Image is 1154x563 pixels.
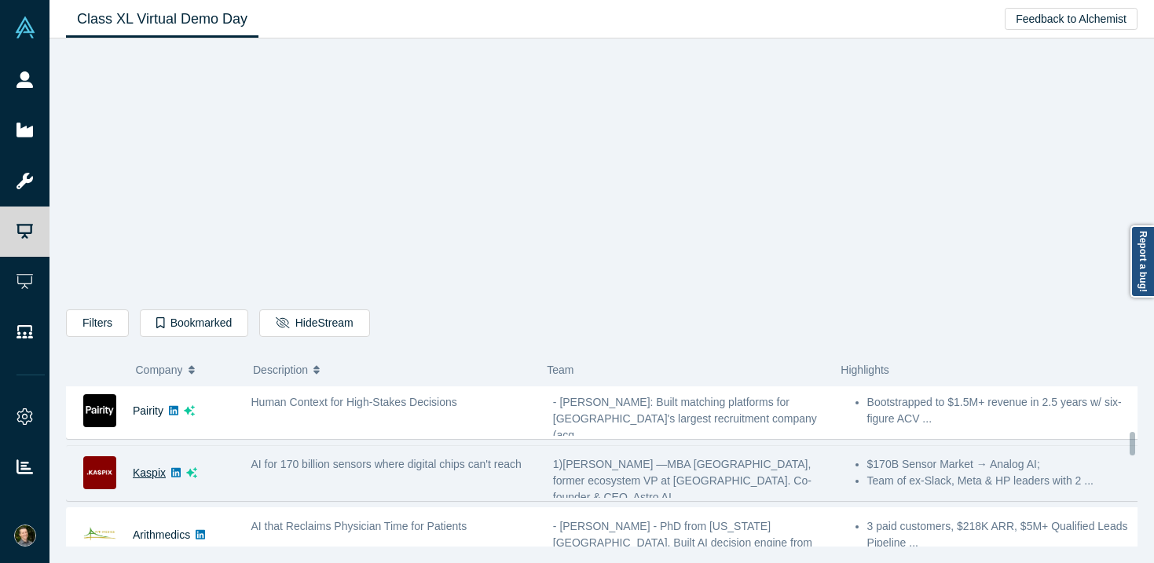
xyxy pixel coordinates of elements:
[133,466,166,479] a: Kaspix
[186,467,197,478] svg: dsa ai sparkles
[553,458,811,503] span: 1)[PERSON_NAME] —MBA [GEOGRAPHIC_DATA], former ecosystem VP at [GEOGRAPHIC_DATA]. Co-founder & CE...
[136,353,183,386] span: Company
[14,16,36,38] img: Alchemist Vault Logo
[251,520,467,532] span: AI that Reclaims Physician Time for Patients
[184,405,195,416] svg: dsa ai sparkles
[867,456,1141,473] li: $170B Sensor Market → Analog AI;
[140,309,248,337] button: Bookmarked
[253,353,308,386] span: Description
[133,404,163,417] a: Pairity
[1005,8,1138,30] button: Feedback to Alchemist
[253,353,530,386] button: Description
[251,396,457,408] span: Human Context for High-Stakes Decisions
[251,458,522,470] span: AI for 170 billion sensors where digital chips can't reach
[383,51,821,298] iframe: Alchemist Class XL Demo Day: Vault
[14,525,36,547] img: Ido Sarig's Account
[83,456,116,489] img: Kaspix's Logo
[867,473,1141,489] li: Team of ex-Slack, Meta & HP leaders with 2 ...
[841,364,888,376] span: Highlights
[867,394,1141,427] li: Bootstrapped to $1.5M+ revenue in 2.5 years w/ six-figure ACV ...
[66,1,258,38] a: Class XL Virtual Demo Day
[83,394,116,427] img: Pairity's Logo
[259,309,369,337] button: HideStream
[133,528,190,541] a: Arithmedics
[83,518,116,551] img: Arithmedics's Logo
[547,364,573,376] span: Team
[66,309,129,337] button: Filters
[136,353,237,386] button: Company
[1130,225,1154,298] a: Report a bug!
[867,518,1141,551] li: 3 paid customers, $218K ARR, $5M+ Qualified Leads Pipeline ...
[553,396,817,441] span: - [PERSON_NAME]: Built matching platforms for [GEOGRAPHIC_DATA]'s largest recruitment company (ac...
